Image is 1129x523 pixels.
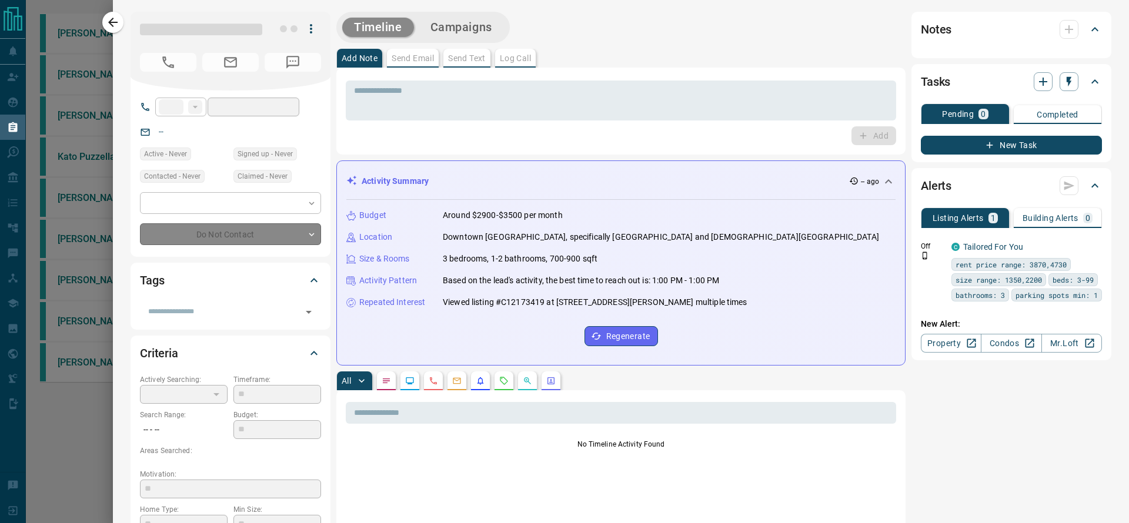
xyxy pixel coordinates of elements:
[140,53,196,72] span: No Number
[476,376,485,385] svg: Listing Alerts
[140,410,228,420] p: Search Range:
[359,274,417,287] p: Activity Pattern
[300,304,317,320] button: Open
[942,110,974,118] p: Pending
[233,374,321,385] p: Timeframe:
[140,271,164,290] h2: Tags
[419,18,504,37] button: Campaigns
[405,376,415,385] svg: Lead Browsing Activity
[359,209,386,222] p: Budget
[991,214,996,222] p: 1
[921,252,929,260] svg: Push Notification Only
[921,318,1102,330] p: New Alert:
[233,504,321,515] p: Min Size:
[499,376,509,385] svg: Requests
[342,54,378,62] p: Add Note
[963,242,1023,252] a: Tailored For You
[359,296,425,309] p: Repeated Interest
[443,209,563,222] p: Around $2900-$3500 per month
[921,68,1102,96] div: Tasks
[144,148,187,160] span: Active - Never
[140,344,178,363] h2: Criteria
[861,176,879,187] p: -- ago
[429,376,438,385] svg: Calls
[921,176,951,195] h2: Alerts
[443,253,597,265] p: 3 bedrooms, 1-2 bathrooms, 700-900 sqft
[1041,334,1102,353] a: Mr.Loft
[238,170,288,182] span: Claimed - Never
[382,376,391,385] svg: Notes
[346,439,896,450] p: No Timeline Activity Found
[981,334,1041,353] a: Condos
[921,15,1102,43] div: Notes
[342,18,414,37] button: Timeline
[140,420,228,440] p: -- - --
[140,223,321,245] div: Do Not Contact
[921,72,950,91] h2: Tasks
[546,376,556,385] svg: Agent Actions
[144,170,201,182] span: Contacted - Never
[921,241,944,252] p: Off
[921,136,1102,155] button: New Task
[921,334,981,353] a: Property
[584,326,658,346] button: Regenerate
[981,110,986,118] p: 0
[443,274,719,287] p: Based on the lead's activity, the best time to reach out is: 1:00 PM - 1:00 PM
[933,214,984,222] p: Listing Alerts
[359,253,410,265] p: Size & Rooms
[452,376,462,385] svg: Emails
[921,172,1102,200] div: Alerts
[951,243,960,251] div: condos.ca
[140,469,321,480] p: Motivation:
[359,231,392,243] p: Location
[523,376,532,385] svg: Opportunities
[1023,214,1078,222] p: Building Alerts
[956,259,1067,270] span: rent price range: 3870,4730
[346,170,896,192] div: Activity Summary-- ago
[1016,289,1098,301] span: parking spots min: 1
[140,374,228,385] p: Actively Searching:
[140,339,321,367] div: Criteria
[443,231,879,243] p: Downtown [GEOGRAPHIC_DATA], specifically [GEOGRAPHIC_DATA] and [DEMOGRAPHIC_DATA][GEOGRAPHIC_DATA]
[956,289,1005,301] span: bathrooms: 3
[956,274,1042,286] span: size range: 1350,2200
[1085,214,1090,222] p: 0
[233,410,321,420] p: Budget:
[265,53,321,72] span: No Number
[140,266,321,294] div: Tags
[238,148,293,160] span: Signed up - Never
[921,20,951,39] h2: Notes
[362,175,429,187] p: Activity Summary
[342,377,351,385] p: All
[140,445,321,456] p: Areas Searched:
[443,296,747,309] p: Viewed listing #C12173419 at [STREET_ADDRESS][PERSON_NAME] multiple times
[140,504,228,515] p: Home Type:
[1053,274,1094,286] span: beds: 3-99
[1037,110,1078,119] p: Completed
[202,53,259,72] span: No Email
[159,127,163,136] a: --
